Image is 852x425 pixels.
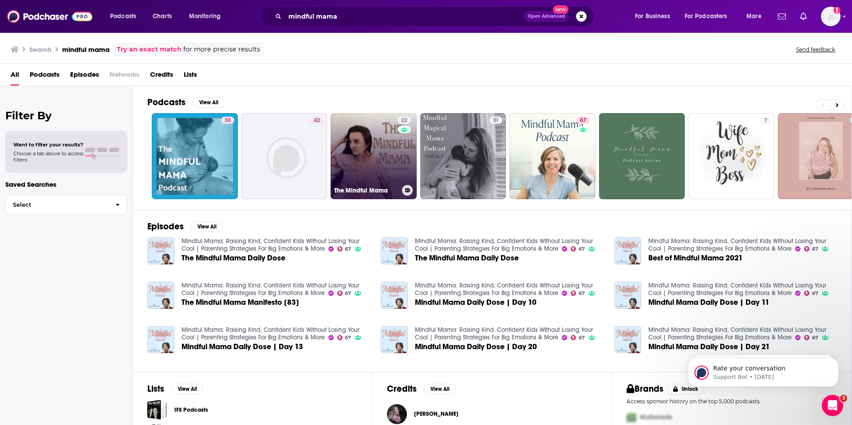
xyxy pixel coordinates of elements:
a: 38 [221,117,234,124]
h2: Podcasts [147,97,185,108]
a: Episodes [70,67,99,86]
h3: Search [29,45,51,54]
h2: Brands [627,383,663,394]
img: Mindful Mama Daily Dose | Day 13 [147,326,174,353]
span: [PERSON_NAME] [414,410,458,417]
span: 31 [493,116,499,125]
h2: Lists [147,383,164,394]
a: The Mindful Mama Daily Dose [181,254,285,262]
span: Lists [184,67,197,86]
a: 7 [688,113,774,199]
span: 67 [579,247,585,251]
span: 67 [579,291,585,295]
span: 67 [812,336,818,340]
h3: mindful mama [62,45,110,54]
span: 42 [314,116,320,125]
a: Try an exact match [117,44,181,55]
button: View All [424,384,456,394]
img: Mindful Mama Daily Dose | Day 10 [381,282,408,309]
span: For Business [635,10,670,23]
button: Open AdvancedNew [524,11,569,22]
span: 38 [225,116,231,125]
img: Mindful Mama Daily Dose | Day 21 [615,326,642,353]
a: IFS Podcasts [147,400,167,420]
span: For Podcasters [685,10,727,23]
span: 67 [579,336,585,340]
img: Podchaser - Follow, Share and Rate Podcasts [7,8,92,25]
iframe: Intercom notifications message [674,339,852,401]
a: 67 [804,246,818,252]
a: 67 [571,246,585,252]
a: Mindful Mama Daily Dose | Day 11 [648,299,769,306]
a: EpisodesView All [147,221,223,232]
a: Mindful Mama: Raising Kind, Confident Kids Without Losing Your Cool | Parenting Strategies For Bi... [648,326,826,341]
span: Logged in as ldigiovine [821,7,840,26]
h2: Filter By [5,109,127,122]
a: 67 [576,117,590,124]
button: open menu [679,9,740,24]
button: open menu [740,9,773,24]
img: Mindful Mama Daily Dose | Day 11 [615,282,642,309]
a: PodcastsView All [147,97,225,108]
h2: Credits [387,383,417,394]
p: Saved Searches [5,180,127,189]
span: Want to filter your results? [13,142,83,148]
h2: Episodes [147,221,184,232]
a: 7 [761,117,771,124]
span: Best of Mindful Mama 2021 [648,254,743,262]
a: 67 [804,291,818,296]
a: 67 [337,291,351,296]
button: open menu [183,9,232,24]
span: Podcasts [110,10,136,23]
a: Best of Mindful Mama 2021 [615,237,642,264]
span: Mindful Mama Daily Dose | Day 20 [415,343,537,350]
a: The Mindful Mama Daily Dose [147,237,174,264]
a: 67 [337,335,351,340]
input: Search podcasts, credits, & more... [285,9,524,24]
h3: The Mindful Mama [334,187,398,194]
span: 67 [580,116,586,125]
img: Mindful Mama Daily Dose | Day 20 [381,326,408,353]
button: open menu [629,9,681,24]
a: CreditsView All [387,383,456,394]
a: Lisa Baylis [414,410,458,417]
span: Credits [150,67,173,86]
span: 67 [345,247,351,251]
img: User Profile [821,7,840,26]
a: Mindful Mama Daily Dose | Day 10 [415,299,536,306]
img: The Mindful Mama Daily Dose [381,237,408,264]
a: 67 [804,335,818,340]
button: View All [193,97,225,108]
a: Mindful Mama: Raising Kind, Confident Kids Without Losing Your Cool | Parenting Strategies For Bi... [648,282,826,297]
span: Charts [153,10,172,23]
button: View All [191,221,223,232]
a: Mindful Mama: Raising Kind, Confident Kids Without Losing Your Cool | Parenting Strategies For Bi... [415,282,593,297]
a: Charts [147,9,177,24]
span: for more precise results [183,44,260,55]
button: Show profile menu [821,7,840,26]
a: 31 [420,113,506,199]
a: Mindful Mama Daily Dose | Day 13 [181,343,303,350]
span: 67 [812,291,818,295]
a: All [11,67,19,86]
img: The Mindful Mama Manifesto [83] [147,282,174,309]
a: Show notifications dropdown [774,9,789,24]
p: Access sponsor history on the top 5,000 podcasts. [627,398,837,405]
a: 42 [310,117,323,124]
img: Lisa Baylis [387,404,407,424]
a: The Mindful Mama Daily Dose [415,254,519,262]
span: Choose a tab above to access filters. [13,150,83,163]
a: Mindful Mama: Raising Kind, Confident Kids Without Losing Your Cool | Parenting Strategies For Bi... [415,237,593,252]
